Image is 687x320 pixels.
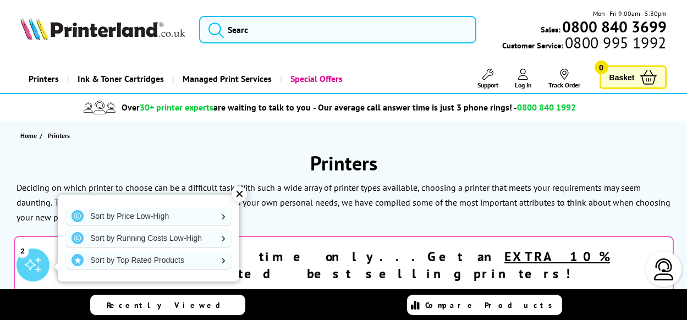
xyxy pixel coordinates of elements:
[477,81,498,89] span: Support
[20,17,185,40] img: Printerland Logo
[17,197,670,223] p: To make the process of finding a printer that suits your own personal needs, we have compiled som...
[560,21,667,32] a: 0800 840 3699
[600,65,667,89] a: Basket 0
[517,102,576,113] span: 0800 840 1992
[541,24,560,35] span: Sales:
[609,70,635,85] span: Basket
[20,65,67,93] a: Printers
[20,17,185,42] a: Printerland Logo
[407,295,562,315] a: Compare Products
[515,81,532,89] span: Log In
[122,102,311,113] span: Over are waiting to talk to you
[67,65,172,93] a: Ink & Toner Cartridges
[595,60,608,74] span: 0
[172,65,280,93] a: Managed Print Services
[515,69,532,89] a: Log In
[548,69,580,89] a: Track Order
[313,102,576,113] span: - Our average call answer time is just 3 phone rings! -
[140,102,213,113] span: 30+ printer experts
[502,37,666,51] span: Customer Service:
[66,229,231,247] a: Sort by Running Costs Low-High
[107,300,232,310] span: Recently Viewed
[425,300,558,310] span: Compare Products
[563,37,666,48] span: 0800 995 1992
[562,16,667,37] b: 0800 840 3699
[477,69,498,89] a: Support
[66,251,231,269] a: Sort by Top Rated Products
[17,182,641,208] p: Deciding on which printer to choose can be a difficult task. With such a wide array of printer ty...
[66,207,231,225] a: Sort by Price Low-High
[17,245,29,257] div: 2
[48,131,70,140] span: Printers
[199,16,476,43] input: Searc
[232,186,247,202] div: ✕
[90,295,245,315] a: Recently Viewed
[280,65,351,93] a: Special Offers
[78,65,164,93] span: Ink & Toner Cartridges
[593,8,667,19] span: Mon - Fri 9:00am - 5:30pm
[77,248,610,282] strong: For a limited time only...Get an selected best selling printers!
[11,150,676,176] h1: Printers
[653,258,675,280] img: user-headset-light.svg
[20,130,40,141] a: Home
